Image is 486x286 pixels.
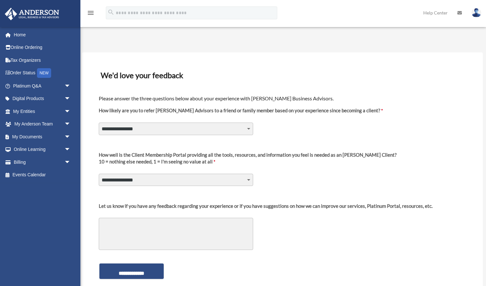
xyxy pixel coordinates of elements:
[472,8,481,17] img: User Pic
[87,9,95,17] i: menu
[5,169,80,181] a: Events Calendar
[5,143,80,156] a: Online Learningarrow_drop_down
[64,118,77,131] span: arrow_drop_down
[5,28,80,41] a: Home
[64,79,77,93] span: arrow_drop_down
[5,79,80,92] a: Platinum Q&Aarrow_drop_down
[3,8,61,20] img: Anderson Advisors Platinum Portal
[99,107,383,119] label: How likely are you to refer [PERSON_NAME] Advisors to a friend or family member based on your exp...
[5,92,80,105] a: Digital Productsarrow_drop_down
[99,95,466,102] h4: Please answer the three questions below about your experience with [PERSON_NAME] Business Advisors.
[64,143,77,156] span: arrow_drop_down
[98,69,467,82] h3: We'd love your feedback
[5,67,80,80] a: Order StatusNEW
[99,152,397,170] label: 10 = nothing else needed, 1 = I'm seeing no value at all
[5,41,80,54] a: Online Ordering
[37,68,51,78] div: NEW
[99,203,433,209] div: Let us know if you have any feedback regarding your experience or if you have suggestions on how ...
[99,152,397,158] div: How well is the Client Membership Portal providing all the tools, resources, and information you ...
[5,105,80,118] a: My Entitiesarrow_drop_down
[64,156,77,169] span: arrow_drop_down
[107,9,115,16] i: search
[5,156,80,169] a: Billingarrow_drop_down
[64,130,77,143] span: arrow_drop_down
[64,92,77,106] span: arrow_drop_down
[5,130,80,143] a: My Documentsarrow_drop_down
[5,54,80,67] a: Tax Organizers
[64,105,77,118] span: arrow_drop_down
[87,11,95,17] a: menu
[5,118,80,131] a: My Anderson Teamarrow_drop_down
